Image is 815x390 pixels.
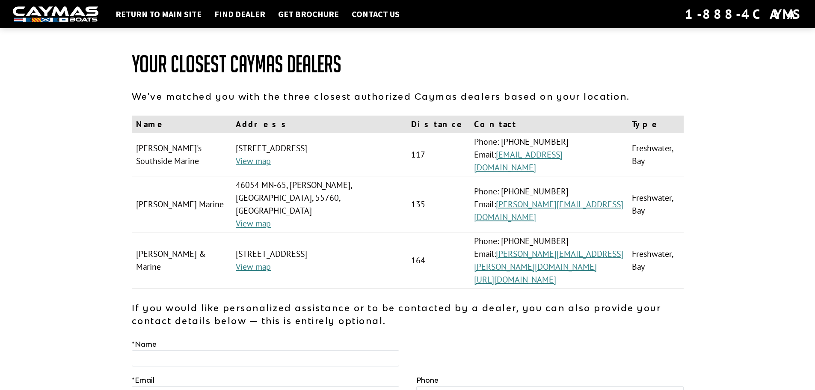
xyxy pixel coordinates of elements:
th: Distance [407,116,470,133]
a: Contact Us [347,9,404,20]
td: 117 [407,133,470,176]
th: Type [628,116,683,133]
td: Freshwater, Bay [628,232,683,289]
th: Contact [470,116,628,133]
a: [EMAIL_ADDRESS][DOMAIN_NAME] [474,149,563,173]
label: Name [132,339,157,349]
th: Name [132,116,232,133]
td: 46054 MN-65, [PERSON_NAME], [GEOGRAPHIC_DATA], 55760, [GEOGRAPHIC_DATA] [231,176,407,232]
td: [STREET_ADDRESS] [231,232,407,289]
td: Freshwater, Bay [628,176,683,232]
h1: Your Closest Caymas Dealers [132,51,684,77]
a: Return to main site [111,9,206,20]
td: 164 [407,232,470,289]
a: Get Brochure [274,9,343,20]
img: white-logo-c9c8dbefe5ff5ceceb0f0178aa75bf4bb51f6bca0971e226c86eb53dfe498488.png [13,6,98,22]
label: Phone [416,375,439,385]
p: If you would like personalized assistance or to be contacted by a dealer, you can also provide yo... [132,301,684,327]
a: [URL][DOMAIN_NAME] [474,274,556,285]
td: [PERSON_NAME] & Marine [132,232,232,289]
td: [PERSON_NAME]'s Southside Marine [132,133,232,176]
td: [STREET_ADDRESS] [231,133,407,176]
td: Freshwater, Bay [628,133,683,176]
th: Address [231,116,407,133]
a: View map [236,261,271,272]
label: Email [132,375,154,385]
td: Phone: [PHONE_NUMBER] Email: [470,232,628,289]
div: 1-888-4CAYMAS [685,5,802,24]
a: [PERSON_NAME][EMAIL_ADDRESS][PERSON_NAME][DOMAIN_NAME] [474,248,623,272]
a: View map [236,218,271,229]
td: Phone: [PHONE_NUMBER] Email: [470,176,628,232]
a: [PERSON_NAME][EMAIL_ADDRESS][DOMAIN_NAME] [474,199,623,223]
a: Find Dealer [210,9,270,20]
td: [PERSON_NAME] Marine [132,176,232,232]
a: View map [236,155,271,167]
p: We've matched you with the three closest authorized Caymas dealers based on your location. [132,90,684,103]
td: 135 [407,176,470,232]
td: Phone: [PHONE_NUMBER] Email: [470,133,628,176]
